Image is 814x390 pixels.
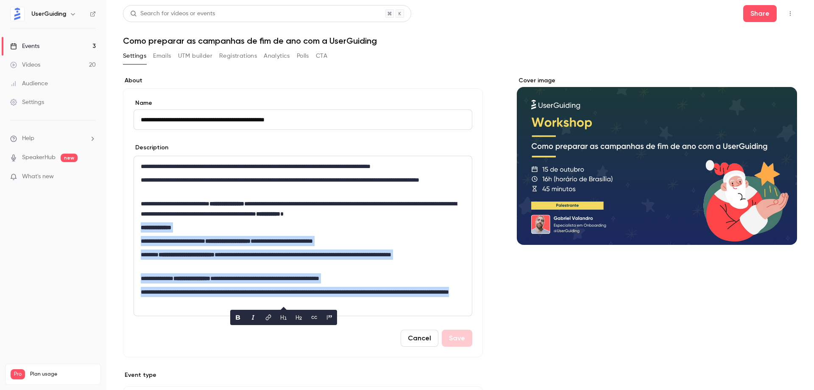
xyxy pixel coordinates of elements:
[123,76,483,85] label: About
[401,330,438,347] button: Cancel
[10,134,96,143] li: help-dropdown-opener
[517,76,797,245] section: Cover image
[10,98,44,107] div: Settings
[22,172,54,181] span: What's new
[123,36,797,46] h1: Como preparar as campanhas de fim de ano com a UserGuiding
[134,156,472,316] div: editor
[30,371,95,378] span: Plan usage
[86,173,96,181] iframe: Noticeable Trigger
[134,156,472,316] section: description
[153,49,171,63] button: Emails
[11,7,24,21] img: UserGuiding
[11,369,25,379] span: Pro
[10,61,40,69] div: Videos
[134,143,168,152] label: Description
[123,371,483,379] p: Event type
[323,311,336,324] button: blockquote
[219,49,257,63] button: Registrations
[22,134,34,143] span: Help
[123,49,146,63] button: Settings
[130,9,215,18] div: Search for videos or events
[231,311,245,324] button: bold
[134,99,472,107] label: Name
[10,79,48,88] div: Audience
[61,154,78,162] span: new
[246,311,260,324] button: italic
[297,49,309,63] button: Polls
[10,42,39,51] div: Events
[262,311,275,324] button: link
[31,10,66,18] h6: UserGuiding
[743,5,777,22] button: Share
[264,49,290,63] button: Analytics
[22,153,56,162] a: SpeakerHub
[517,76,797,85] label: Cover image
[316,49,327,63] button: CTA
[178,49,212,63] button: UTM builder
